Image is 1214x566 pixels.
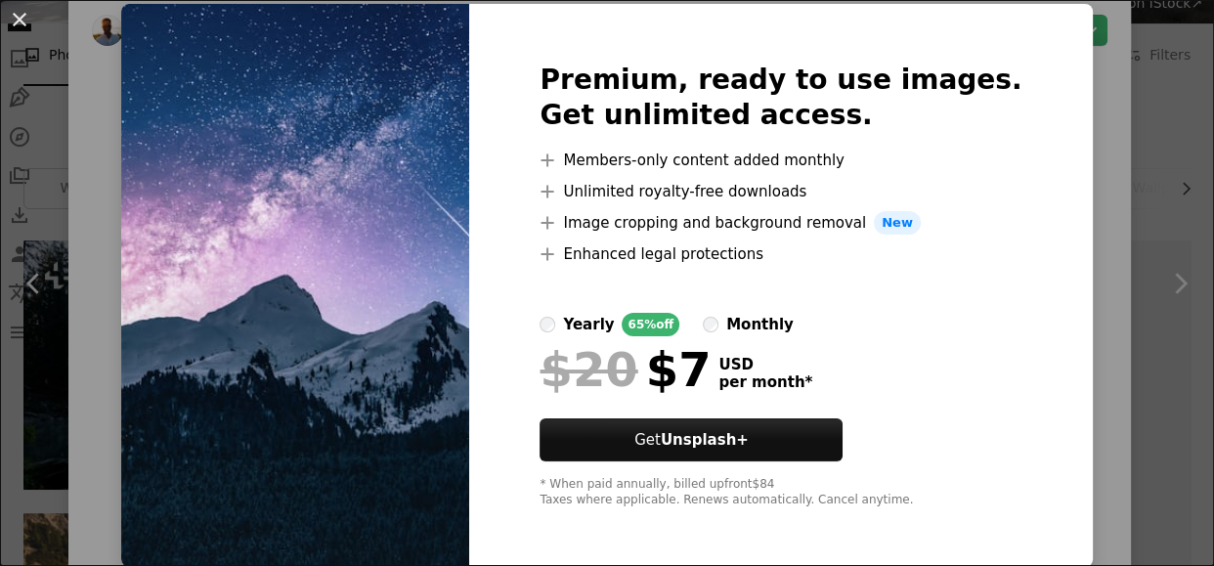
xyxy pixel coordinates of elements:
[726,313,794,336] div: monthly
[540,317,555,332] input: yearly65%off
[703,317,718,332] input: monthly
[540,149,1021,172] li: Members-only content added monthly
[540,477,1021,508] div: * When paid annually, billed upfront $84 Taxes where applicable. Renews automatically. Cancel any...
[718,356,812,373] span: USD
[622,313,679,336] div: 65% off
[661,431,749,449] strong: Unsplash+
[540,180,1021,203] li: Unlimited royalty-free downloads
[540,211,1021,235] li: Image cropping and background removal
[540,344,711,395] div: $7
[540,63,1021,133] h2: Premium, ready to use images. Get unlimited access.
[563,313,614,336] div: yearly
[718,373,812,391] span: per month *
[540,344,637,395] span: $20
[540,242,1021,266] li: Enhanced legal protections
[540,418,843,461] button: GetUnsplash+
[874,211,921,235] span: New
